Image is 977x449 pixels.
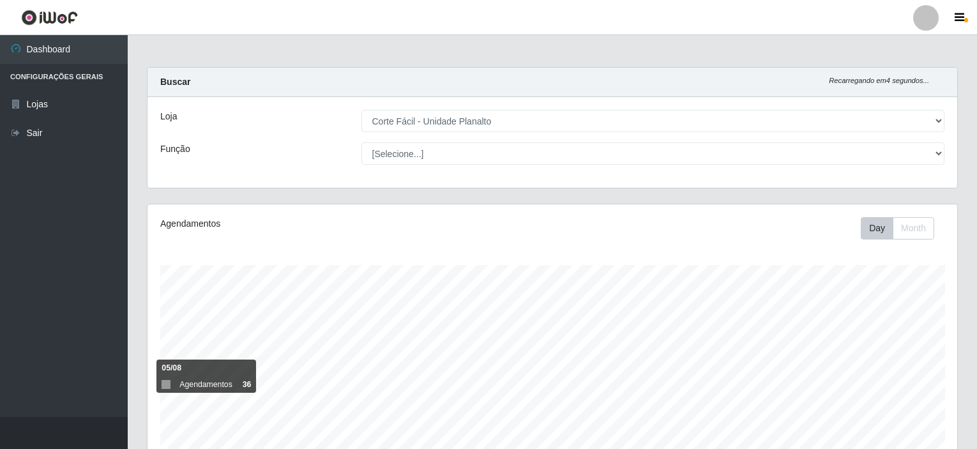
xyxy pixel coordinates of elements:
strong: Buscar [160,77,190,87]
i: Recarregando em 4 segundos... [829,77,929,84]
label: Função [160,142,190,156]
div: First group [861,217,934,240]
div: Toolbar with button groups [861,217,944,240]
button: Day [861,217,893,240]
img: CoreUI Logo [21,10,78,26]
label: Loja [160,110,177,123]
button: Month [893,217,934,240]
div: Agendamentos [160,217,476,231]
